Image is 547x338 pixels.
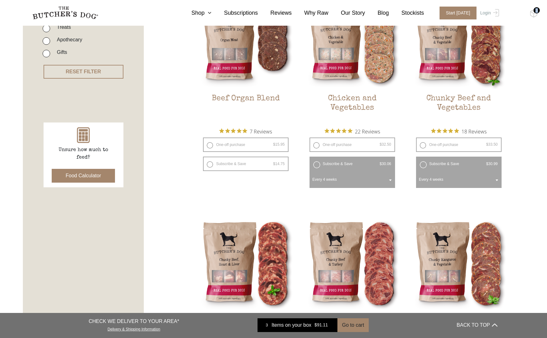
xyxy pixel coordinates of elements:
[325,127,380,136] button: Rated 4.9 out of 5 stars from 22 reviews. Jump to reviews.
[315,323,328,328] bdi: 91.11
[389,9,424,17] a: Stockists
[355,127,380,136] span: 22 Reviews
[479,7,499,19] a: Login
[52,146,115,161] p: Unsure how much to feed?
[273,142,275,147] span: $
[380,162,391,166] bdi: 30.06
[198,94,293,123] h2: Beef Organ Blend
[179,9,211,17] a: Shop
[530,9,538,18] img: TBD_Cart-Full.png
[486,162,488,166] span: $
[203,157,289,171] label: Subscribe & Save
[54,23,71,31] label: Treats
[272,321,311,329] span: Items on your box
[461,127,487,136] span: 18 Reviews
[89,318,179,325] p: CHECK WE DELIVER TO YOUR AREA*
[107,325,160,331] a: Delivery & Shipping Information
[305,94,400,123] h2: Chicken and Vegetables
[417,172,500,187] span: Every 4 weeks
[365,9,389,17] a: Blog
[380,142,391,147] bdi: 32.50
[315,323,317,328] span: $
[486,142,498,147] bdi: 33.50
[380,162,382,166] span: $
[433,7,479,19] a: Start [DATE]
[219,127,272,136] button: Rated 5 out of 5 stars from 7 reviews. Jump to reviews.
[211,9,258,17] a: Subscriptions
[311,172,394,187] span: Every 4 weeks
[380,142,382,147] span: $
[534,7,540,13] div: 3
[411,94,506,123] h2: Chunky Beef and Vegetables
[262,322,272,328] div: 3
[198,216,293,311] img: Chunky Beef Heart and Liver
[305,216,400,311] img: Chunky Beef Turkey and Vegetables
[44,65,123,79] button: RESET FILTER
[431,127,487,136] button: Rated 5 out of 5 stars from 18 reviews. Jump to reviews.
[258,318,337,332] a: 3 Items on your box $91.11
[337,318,369,332] button: Go to cart
[52,169,115,183] button: Food Calculator
[440,7,477,19] span: Start [DATE]
[258,9,292,17] a: Reviews
[328,9,365,17] a: Our Story
[416,157,502,171] label: Subscribe & Save
[486,142,488,147] span: $
[273,162,285,166] bdi: 14.75
[310,157,395,171] label: Subscribe & Save
[273,162,275,166] span: $
[416,138,502,152] label: One-off purchase
[54,35,82,44] label: Apothecary
[411,216,506,311] img: Chunky Kangaroo and Vegetables
[54,48,67,56] label: Gifts
[292,9,328,17] a: Why Raw
[273,142,285,147] bdi: 15.95
[486,162,498,166] bdi: 30.99
[310,138,395,152] label: One-off purchase
[250,127,272,136] span: 7 Reviews
[457,318,498,333] button: BACK TO TOP
[203,138,289,152] label: One-off purchase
